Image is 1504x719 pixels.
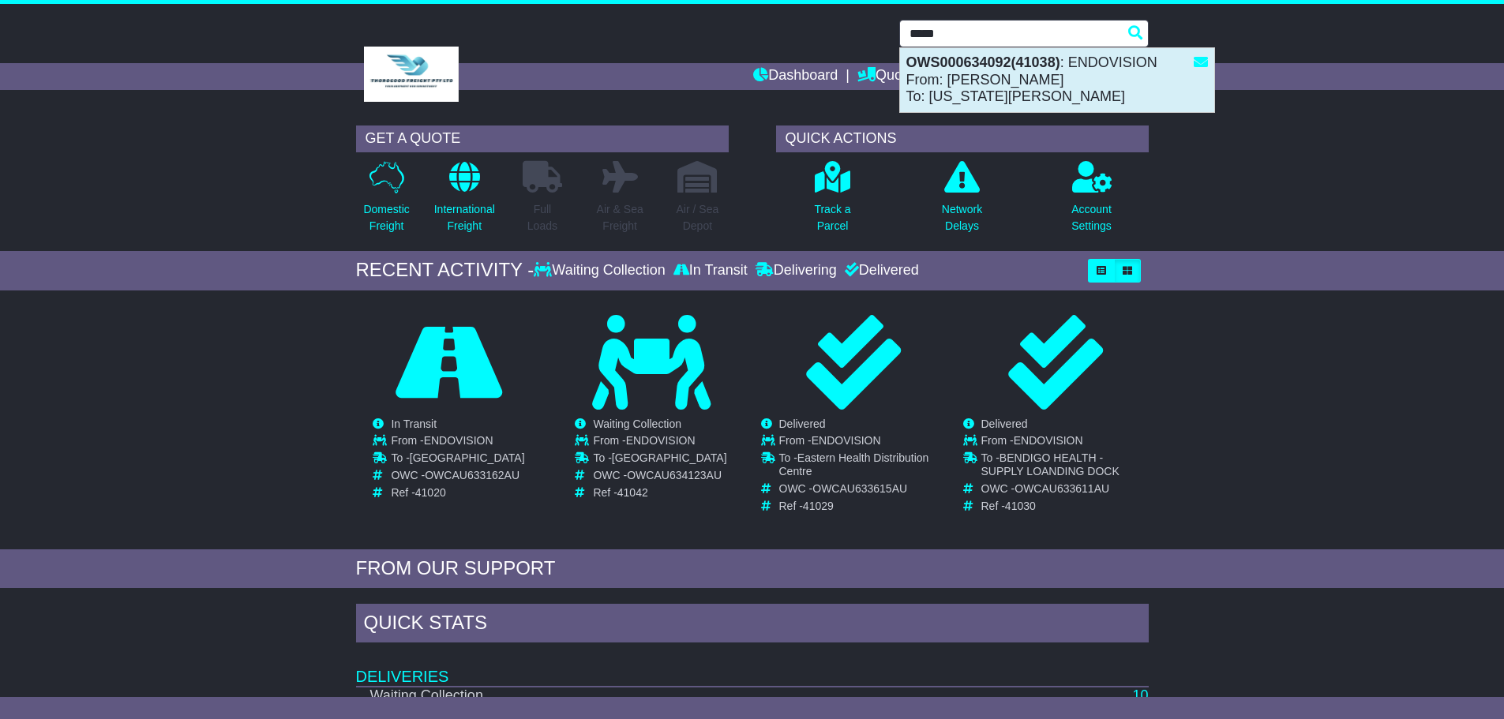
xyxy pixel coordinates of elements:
div: Delivered [841,262,919,279]
td: OWC - [593,469,726,486]
span: 41020 [415,486,446,499]
td: OWC - [779,482,946,500]
td: Ref - [593,486,726,500]
strong: OWS000634092(41038) [906,54,1060,70]
span: 41042 [617,486,648,499]
p: International Freight [434,201,495,234]
a: NetworkDelays [941,160,983,243]
div: In Transit [669,262,752,279]
span: Waiting Collection [593,418,681,430]
p: Air / Sea Depot [677,201,719,234]
td: Ref - [981,500,1148,513]
span: OWCAU633162AU [425,469,519,481]
a: AccountSettings [1071,160,1112,243]
td: From - [779,434,946,451]
p: Track a Parcel [814,201,850,234]
span: ENDOVISION [424,434,493,447]
span: Delivered [779,418,826,430]
td: To - [391,451,524,469]
td: From - [391,434,524,451]
p: Air & Sea Freight [597,201,643,234]
span: OWCAU633611AU [1015,482,1109,495]
td: To - [981,451,1148,482]
span: 41030 [1005,500,1036,512]
td: Deliveries [356,646,1149,687]
div: RECENT ACTIVITY - [356,259,534,282]
span: BENDIGO HEALTH - SUPPLY LOANDING DOCK [981,451,1120,477]
p: Full Loads [523,201,562,234]
a: Dashboard [753,63,838,90]
td: Ref - [391,486,524,500]
td: To - [779,451,946,482]
span: OWCAU634123AU [627,469,722,481]
span: ENDOVISION [626,434,696,447]
a: Track aParcel [813,160,851,243]
span: Eastern Health Distribution Centre [779,451,929,477]
a: 10 [1132,687,1148,703]
span: Delivered [981,418,1028,430]
td: From - [593,434,726,451]
div: GET A QUOTE [356,125,729,152]
div: Quick Stats [356,604,1149,646]
td: OWC - [981,482,1148,500]
span: ENDOVISION [812,434,881,447]
td: Ref - [779,500,946,513]
td: To - [593,451,726,469]
p: Domestic Freight [363,201,409,234]
div: FROM OUR SUPPORT [356,557,1149,580]
div: QUICK ACTIONS [776,125,1149,152]
span: [GEOGRAPHIC_DATA] [410,451,525,464]
td: Waiting Collection [356,687,944,705]
div: Waiting Collection [534,262,669,279]
td: OWC - [391,469,524,486]
div: Delivering [752,262,841,279]
span: 41029 [803,500,834,512]
td: From - [981,434,1148,451]
a: Quote/Book [857,63,951,90]
p: Network Delays [942,201,982,234]
div: : ENDOVISION From: [PERSON_NAME] To: [US_STATE][PERSON_NAME] [900,48,1214,112]
a: InternationalFreight [433,160,496,243]
span: In Transit [391,418,437,430]
span: [GEOGRAPHIC_DATA] [612,451,727,464]
span: OWCAU633615AU [812,482,907,495]
a: DomesticFreight [362,160,410,243]
p: Account Settings [1071,201,1112,234]
span: ENDOVISION [1014,434,1083,447]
